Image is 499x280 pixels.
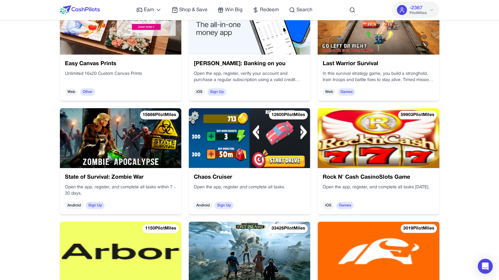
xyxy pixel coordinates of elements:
span: Earn [144,6,154,14]
span: Other [80,88,95,96]
h3: Rock N' Cash CasinoSlots Game [323,173,434,182]
a: Win Big [218,6,242,14]
span: Games [338,88,355,96]
h3: Last Warrior Survival [323,60,434,68]
h3: Easy Canvas Prints [65,60,176,68]
div: 3019 PilotMiles [401,224,437,233]
span: Search [296,6,312,14]
p: Open the app, register, verify your account and purchase a regular subscription using a valid cre... [194,71,305,83]
img: CashPilots Logo [60,5,100,15]
p: In this survival strategy game, you build a stronghold, train troops and battle foes to stay aliv... [323,71,434,83]
span: Android [65,202,83,209]
a: Earn [136,6,162,14]
p: Open the app, register, and complete all tasks within 7 - 30 days. [65,184,176,197]
a: Search [289,6,312,14]
div: 15666 PilotMiles [140,111,179,119]
span: -2367 [409,4,423,12]
span: Shop & Save [179,6,208,14]
img: State of Survival: Zombie War [60,108,181,168]
span: Redeem [260,6,279,14]
span: Web [323,88,335,96]
div: Open the app, register, and complete all tasks [DATE]. [323,184,434,197]
span: Web [65,88,78,96]
div: 12600 PilotMiles [269,111,308,119]
h3: Chaos Cruiser [194,173,305,182]
span: Games [336,202,354,209]
span: PilotMiles [409,11,427,16]
p: Unlimited 16x20 Custom Canvas Prints [65,71,176,77]
button: -2367PilotMiles [392,2,439,18]
div: 33426 PilotMiles [269,224,308,233]
span: Win Big [225,6,242,14]
div: 59903 PilotMiles [398,111,437,119]
div: 1150 PilotMiles [143,224,179,233]
a: Shop & Save [172,6,208,14]
div: Open Intercom Messenger [478,259,493,274]
h3: [PERSON_NAME]: Banking on you [194,60,305,68]
a: Redeem [252,6,279,14]
img: Rock N' Cash CasinoSlots Game [318,108,439,168]
h3: State of Survival: Zombie War [65,173,176,182]
span: Sign Up [86,202,105,209]
span: Sign Up [215,202,233,209]
span: iOS [194,88,205,96]
span: Sign Up [208,88,226,96]
span: iOS [323,202,334,209]
span: Android [194,202,212,209]
img: Chaos Cruiser [189,108,310,168]
p: Open the app, register and complete all tasks. [194,184,305,191]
